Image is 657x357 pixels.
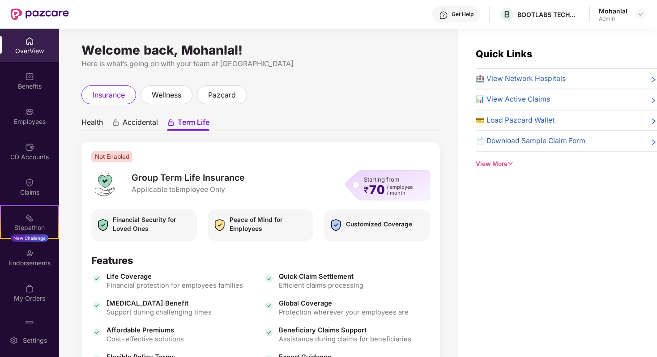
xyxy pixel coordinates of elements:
[637,11,644,18] img: svg+xml;base64,PHN2ZyBpZD0iRHJvcGRvd24tMzJ4MzIiIHhtbG5zPSJodHRwOi8vd3d3LnczLm9yZy8yMDAwL3N2ZyIgd2...
[208,89,236,101] span: pazcard
[279,335,411,344] span: Assistance during claims for beneficiaries
[91,151,132,162] span: Not Enabled
[11,234,48,242] div: New Challenge
[25,143,34,152] img: svg+xml;base64,PHN2ZyBpZD0iQ0RfQWNjb3VudHMiIGRhdGEtbmFtZT0iQ0QgQWNjb3VudHMiIHhtbG5zPSJodHRwOi8vd3...
[476,48,532,59] span: Quick Links
[107,272,243,281] span: Life Coverage
[476,115,555,126] span: 💳 Load Pazcard Wallet
[91,294,102,317] img: icon
[113,216,192,233] span: Financial Security for Loved Ones
[230,216,309,233] span: Peace of Mind for Employees
[91,170,118,197] img: logo
[132,185,245,195] span: Applicable to Employee Only
[387,184,413,190] span: / employee
[650,137,657,147] span: right
[107,326,184,335] span: Affordable Premiums
[152,89,181,101] span: wellness
[25,178,34,187] img: svg+xml;base64,PHN2ZyBpZD0iQ2xhaW0iIHhtbG5zPSJodHRwOi8vd3d3LnczLm9yZy8yMDAwL3N2ZyIgd2lkdGg9IjIwIi...
[517,10,580,19] div: BOOTLABS TECHNOLOGIES PRIVATE LIMITED
[599,7,627,15] div: Mohanlal
[81,118,103,131] span: Health
[178,118,209,131] span: Term Life
[650,75,657,85] span: right
[91,254,430,267] div: Features
[279,299,409,308] span: Global Coverage
[11,8,69,20] img: New Pazcare Logo
[279,272,363,281] span: Quick Claim Settlement
[132,172,245,184] span: Group Term Life Insurance
[25,72,34,81] img: svg+xml;base64,PHN2ZyBpZD0iQmVuZWZpdHMiIHhtbG5zPSJodHRwOi8vd3d3LnczLm9yZy8yMDAwL3N2ZyIgd2lkdGg9Ij...
[25,249,34,258] img: svg+xml;base64,PHN2ZyBpZD0iRW5kb3JzZW1lbnRzIiB4bWxucz0iaHR0cDovL3d3dy53My5vcmcvMjAwMC9zdmciIHdpZH...
[1,223,58,232] div: Stepathon
[264,294,274,317] img: icon
[264,321,274,344] img: icon
[91,268,102,290] img: icon
[599,15,627,22] div: Admin
[650,96,657,105] span: right
[387,190,413,196] span: / month
[364,176,399,183] span: Starting from
[25,107,34,116] img: svg+xml;base64,PHN2ZyBpZD0iRW1wbG95ZWVzIiB4bWxucz0iaHR0cDovL3d3dy53My5vcmcvMjAwMC9zdmciIHdpZHRoPS...
[650,117,657,126] span: right
[112,119,120,127] div: animation
[508,161,514,167] span: down
[279,326,411,335] span: Beneficiary Claims Support
[107,299,212,308] span: [MEDICAL_DATA] Benefit
[81,58,440,69] div: Here is what’s going on with your team at [GEOGRAPHIC_DATA]
[328,216,343,234] img: icon
[25,319,34,328] img: svg+xml;base64,PHN2ZyBpZD0iUGF6Y2FyZCIgeG1sbnM9Imh0dHA6Ly93d3cudzMub3JnLzIwMDAvc3ZnIiB3aWR0aD0iMj...
[96,216,110,234] img: icon
[504,9,510,20] span: B
[279,308,409,317] span: Protection wherever your employees are
[476,136,585,147] span: 📄 Download Sample Claim Form
[212,216,227,234] img: icon
[369,184,385,196] span: 70
[476,159,657,169] div: View More
[107,308,212,317] span: Support during challenging times
[25,37,34,46] img: svg+xml;base64,PHN2ZyBpZD0iSG9tZSIgeG1sbnM9Imh0dHA6Ly93d3cudzMub3JnLzIwMDAvc3ZnIiB3aWR0aD0iMjAiIG...
[279,281,363,290] span: Efficient claims processing
[93,89,125,101] span: insurance
[107,335,184,344] span: Cost-effective solutions
[476,94,550,105] span: 📊 View Active Claims
[81,47,440,54] div: Welcome back, Mohanlal!
[346,220,412,229] span: Customized Coverage
[25,213,34,222] img: svg+xml;base64,PHN2ZyB4bWxucz0iaHR0cDovL3d3dy53My5vcmcvMjAwMC9zdmciIHdpZHRoPSIyMSIgaGVpZ2h0PSIyMC...
[364,187,369,194] span: ₹
[452,11,474,18] div: Get Help
[107,281,243,290] span: Financial protection for employees families
[20,336,50,345] div: Settings
[167,119,175,127] div: animation
[123,118,158,131] span: Accidental
[9,336,18,345] img: svg+xml;base64,PHN2ZyBpZD0iU2V0dGluZy0yMHgyMCIgeG1sbnM9Imh0dHA6Ly93d3cudzMub3JnLzIwMDAvc3ZnIiB3aW...
[439,11,448,20] img: svg+xml;base64,PHN2ZyBpZD0iSGVscC0zMngzMiIgeG1sbnM9Imh0dHA6Ly93d3cudzMub3JnLzIwMDAvc3ZnIiB3aWR0aD...
[476,73,566,85] span: 🏥 View Network Hospitals
[91,321,102,344] img: icon
[25,284,34,293] img: svg+xml;base64,PHN2ZyBpZD0iTXlfT3JkZXJzIiBkYXRhLW5hbWU9Ik15IE9yZGVycyIgeG1sbnM9Imh0dHA6Ly93d3cudz...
